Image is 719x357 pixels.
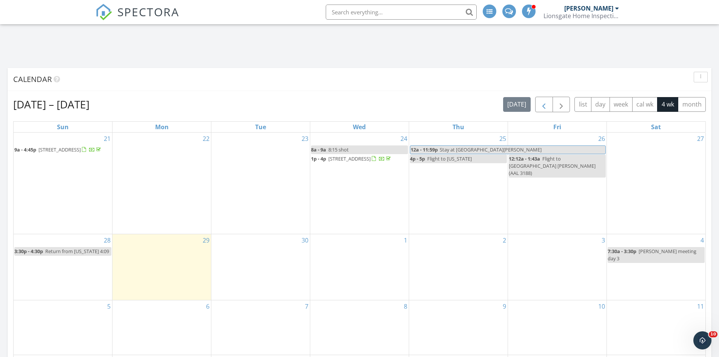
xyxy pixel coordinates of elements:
span: 12a - 11:59p [410,146,438,154]
span: 10 [709,331,717,337]
span: Stay at [GEOGRAPHIC_DATA][PERSON_NAME] [440,146,542,153]
span: 9a - 4:45p [14,146,36,153]
span: 1p - 4p [311,155,326,162]
a: Monday [154,122,170,132]
a: Thursday [451,122,466,132]
a: Go to September 22, 2025 [201,133,211,145]
a: Go to September 25, 2025 [498,133,508,145]
a: Saturday [650,122,662,132]
td: Go to October 5, 2025 [14,300,112,355]
span: Flight to [GEOGRAPHIC_DATA] [PERSON_NAME] (AAL 3188) [509,155,596,176]
span: [PERSON_NAME] meeting day 3 [608,248,696,262]
a: 1p - 4p [STREET_ADDRESS] [311,155,408,164]
td: Go to September 23, 2025 [211,133,310,234]
iframe: Intercom live chat [693,331,711,349]
div: Lionsgate Home Inspections LLC [543,12,619,20]
a: Go to October 10, 2025 [597,300,607,312]
td: Go to September 30, 2025 [211,234,310,300]
a: Go to October 9, 2025 [501,300,508,312]
a: Go to October 8, 2025 [402,300,409,312]
span: Calendar [13,74,52,84]
a: Sunday [55,122,70,132]
button: week [610,97,633,112]
span: 12:12a - 1:43a [509,155,540,162]
a: Go to October 11, 2025 [696,300,705,312]
td: Go to October 6, 2025 [112,300,211,355]
span: SPECTORA [117,4,179,20]
button: day [591,97,610,112]
a: Go to October 7, 2025 [303,300,310,312]
a: Go to September 24, 2025 [399,133,409,145]
a: 9a - 4:45p [STREET_ADDRESS] [14,146,102,153]
a: Go to September 26, 2025 [597,133,607,145]
div: [PERSON_NAME] [564,5,613,12]
td: Go to October 10, 2025 [508,300,607,355]
td: Go to September 22, 2025 [112,133,211,234]
a: Go to October 4, 2025 [699,234,705,246]
a: Go to September 21, 2025 [102,133,112,145]
h2: [DATE] – [DATE] [13,97,89,112]
a: Go to September 23, 2025 [300,133,310,145]
td: Go to October 7, 2025 [211,300,310,355]
a: Go to September 28, 2025 [102,234,112,246]
a: Go to September 27, 2025 [696,133,705,145]
a: 1p - 4p [STREET_ADDRESS] [311,155,392,162]
a: Go to September 29, 2025 [201,234,211,246]
td: Go to October 11, 2025 [607,300,705,355]
td: Go to October 4, 2025 [607,234,705,300]
a: Go to October 2, 2025 [501,234,508,246]
span: 7:30a - 3:30p [608,248,636,255]
td: Go to September 26, 2025 [508,133,607,234]
a: Tuesday [254,122,268,132]
a: Friday [552,122,563,132]
td: Go to September 29, 2025 [112,234,211,300]
td: Go to October 2, 2025 [409,234,508,300]
td: Go to September 27, 2025 [607,133,705,234]
td: Go to October 1, 2025 [310,234,409,300]
span: 4p - 5p [410,155,425,162]
a: Go to October 1, 2025 [402,234,409,246]
td: Go to October 3, 2025 [508,234,607,300]
td: Go to September 28, 2025 [14,234,112,300]
button: cal wk [632,97,658,112]
span: [STREET_ADDRESS] [38,146,81,153]
td: Go to September 25, 2025 [409,133,508,234]
span: 8a - 9a [311,146,326,153]
a: SPECTORA [95,10,179,26]
span: [STREET_ADDRESS] [328,155,371,162]
button: list [574,97,591,112]
button: Next [553,97,570,112]
a: Go to September 30, 2025 [300,234,310,246]
button: [DATE] [503,97,531,112]
a: Go to October 5, 2025 [106,300,112,312]
button: month [678,97,706,112]
td: Go to September 24, 2025 [310,133,409,234]
a: 9a - 4:45p [STREET_ADDRESS] [14,145,111,155]
span: 8:15 shot [328,146,349,153]
a: Wednesday [351,122,367,132]
td: Go to September 21, 2025 [14,133,112,234]
button: Previous [535,97,553,112]
td: Go to October 8, 2025 [310,300,409,355]
td: Go to October 9, 2025 [409,300,508,355]
input: Search everything... [326,5,477,20]
a: Go to October 6, 2025 [205,300,211,312]
button: 4 wk [657,97,678,112]
a: Go to October 3, 2025 [600,234,607,246]
span: Flight to [US_STATE] [427,155,472,162]
img: The Best Home Inspection Software - Spectora [95,4,112,20]
span: Return from [US_STATE] 4:09 [45,248,109,255]
span: 3:30p - 4:30p [14,248,43,255]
